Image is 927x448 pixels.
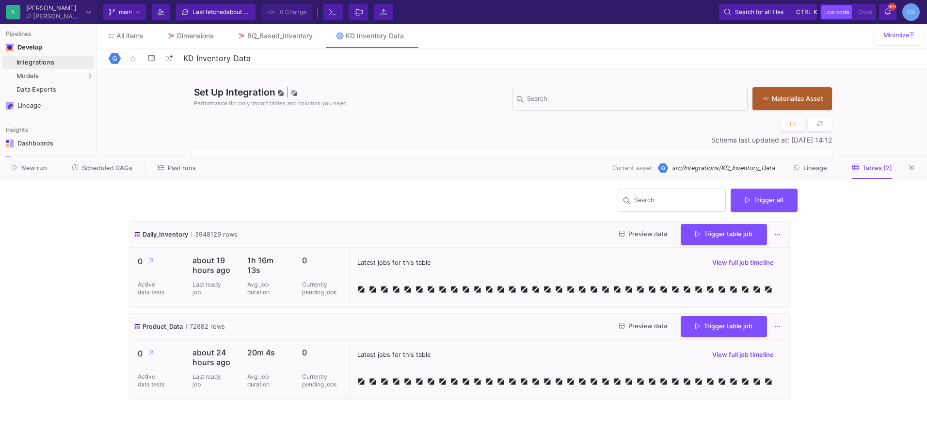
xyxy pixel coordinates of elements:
button: View full job timeline [704,256,782,270]
p: Last ready job [192,281,222,296]
button: Materialize Asset [752,87,832,110]
div: Integrations [16,59,92,66]
button: View full job timeline [704,348,782,362]
button: Preview data [611,227,675,242]
button: 99+ [879,4,896,20]
p: 0 [138,348,177,360]
img: Navigation icon [6,44,14,51]
p: Currently pending jobs [302,373,341,388]
span: Performance tip: only import tables and columns you need [194,99,347,108]
img: icon [134,230,141,239]
a: Integrations [2,56,94,69]
button: Code [855,5,875,19]
span: src/Integrations/KD_Inventory_Data [672,163,775,173]
img: Tab icon [167,32,175,40]
p: 0 [302,348,341,357]
div: Widgets [17,156,80,164]
button: Past runs [146,160,208,176]
span: 72882 rows [186,322,225,331]
span: ctrl [796,6,812,18]
p: Avg. job duration [247,281,276,296]
span: k [814,6,817,18]
span: Scheduled DAGs [82,164,132,172]
button: ES [899,3,920,21]
span: Search for all files [735,5,783,19]
button: Trigger table job [681,224,767,245]
img: Logo [109,52,121,64]
span: Trigger table job [695,322,752,330]
button: Low code [821,5,852,19]
p: about 19 hours ago [192,256,232,275]
button: Lineage [782,160,839,176]
button: New run [1,160,59,176]
button: Tables (2) [841,160,904,176]
button: main [103,4,146,20]
span: Tables (2) [863,164,892,172]
button: Scheduled DAGs [61,160,144,176]
p: Last ready job [192,373,222,388]
span: View full job timeline [712,351,774,358]
span: Daily_Inventory [143,230,188,239]
p: 0 [138,256,177,268]
div: [PERSON_NAME] [33,13,82,19]
p: Active data tests [138,373,167,388]
p: 20m 4s [247,348,287,357]
span: New run [21,164,47,172]
button: Search for all filesctrlk [719,4,817,20]
div: ES [902,3,920,21]
button: Trigger all [731,189,798,212]
span: Lineage [803,164,827,172]
p: Currently pending jobs [302,281,341,296]
img: Navigation icon [6,140,14,147]
span: All items [116,32,144,40]
img: Tab icon [237,32,245,40]
span: Trigger table job [695,230,752,238]
span: Product_Data [143,322,183,331]
span: Preview data [619,230,667,238]
p: Active data tests [138,281,167,296]
div: K [6,5,20,19]
span: Preview data [619,322,667,330]
span: 99+ [888,3,896,11]
a: Navigation iconWidgets [2,152,94,168]
button: Last fetchedabout 4 hours ago [176,4,256,20]
div: Dimensions [177,32,214,40]
img: Navigation icon [6,102,14,110]
img: Navigation icon [6,156,14,164]
span: Current asset: [612,163,654,173]
mat-expansion-panel-header: Navigation iconDevelop [2,40,94,55]
div: Last fetched [192,5,251,19]
span: Models [16,72,39,80]
a: Navigation iconLineage [2,98,94,113]
span: | [286,86,289,98]
button: Trigger table job [681,316,767,337]
button: Preview data [611,319,675,334]
p: Avg. job duration [247,373,276,388]
span: Past runs [168,164,196,172]
p: 1h 16m 13s [247,256,287,275]
img: [Legacy] Google BigQuery [658,163,668,173]
input: Search for Tables, Columns, etc. [527,96,743,104]
p: about 24 hours ago [192,348,232,367]
span: Low code [824,9,849,16]
span: 3948129 rows [192,230,238,239]
div: Lineage [17,102,80,110]
div: Data Exports [16,86,92,94]
span: main [119,5,132,19]
div: Materialize Asset [762,94,817,103]
span: about 4 hours ago [226,8,275,16]
div: Develop [17,44,32,51]
span: View full job timeline [712,259,774,266]
img: Tab icon [336,32,344,40]
div: KD Inventory Data [346,32,404,40]
div: Schema last updated at: [DATE] 14:12 [192,136,832,144]
a: Navigation iconDashboards [2,136,94,151]
span: Trigger all [745,196,783,204]
img: icon [134,322,141,331]
div: [PERSON_NAME] [26,5,82,11]
mat-icon: star_border [127,53,139,64]
a: Data Exports [2,83,94,96]
span: Latest jobs for this table [357,258,431,267]
span: Latest jobs for this table [357,350,431,359]
div: Dashboards [17,140,80,147]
